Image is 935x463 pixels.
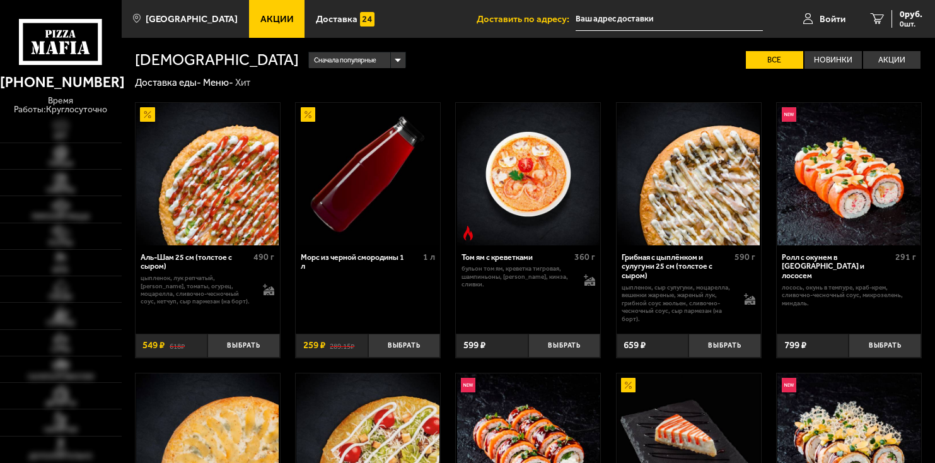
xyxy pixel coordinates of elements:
[462,265,574,288] p: бульон том ям, креветка тигровая, шампиньоны, [PERSON_NAME], кинза, сливки.
[895,252,916,262] span: 291 г
[296,103,440,245] a: АкционныйМорс из черной смородины 1 л
[777,103,921,245] a: НовинкаРолл с окунем в темпуре и лососем
[746,51,803,69] label: Все
[207,334,280,358] button: Выбрать
[777,103,920,245] img: Ролл с окунем в темпуре и лососем
[456,103,600,245] a: Острое блюдоТом ям с креветками
[140,107,154,122] img: Акционный
[461,226,475,240] img: Острое блюдо
[360,12,375,26] img: 15daf4d41897b9f0e9f617042186c801.svg
[260,15,294,24] span: Акции
[528,334,601,358] button: Выбрать
[463,341,485,350] span: 599 ₽
[477,15,576,24] span: Доставить по адресу:
[576,8,763,31] span: Санкт-Петербург, улица Черняховского, 1/63
[782,378,796,392] img: Новинка
[820,15,845,24] span: Войти
[462,253,571,262] div: Том ям с креветками
[146,15,238,24] span: [GEOGRAPHIC_DATA]
[136,103,279,245] img: Аль-Шам 25 см (толстое с сыром)
[849,334,921,358] button: Выбрать
[624,341,646,350] span: 659 ₽
[141,253,250,272] div: Аль-Шам 25 см (толстое с сыром)
[316,15,357,24] span: Доставка
[253,252,274,262] span: 490 г
[141,274,253,305] p: цыпленок, лук репчатый, [PERSON_NAME], томаты, огурец, моцарелла, сливочно-чесночный соус, кетчуп...
[296,103,439,245] img: Морс из черной смородины 1 л
[368,334,441,358] button: Выбрать
[576,8,763,31] input: Ваш адрес доставки
[900,10,922,19] span: 0 руб.
[330,341,354,350] s: 289.15 ₽
[314,51,376,69] span: Сначала популярные
[457,103,600,245] img: Том ям с креветками
[135,52,299,68] h1: [DEMOGRAPHIC_DATA]
[688,334,761,358] button: Выбрать
[423,252,435,262] span: 1 л
[461,378,475,392] img: Новинка
[621,378,636,392] img: Акционный
[735,252,755,262] span: 590 г
[622,284,735,323] p: цыпленок, сыр сулугуни, моцарелла, вешенки жареные, жареный лук, грибной соус Жюльен, сливочно-че...
[782,284,915,307] p: лосось, окунь в темпуре, краб-крем, сливочно-чесночный соус, микрозелень, миндаль.
[574,252,595,262] span: 360 г
[804,51,862,69] label: Новинки
[784,341,806,350] span: 799 ₽
[863,51,920,69] label: Акции
[301,107,315,122] img: Акционный
[900,20,922,28] span: 0 шт.
[203,77,233,88] a: Меню-
[782,253,891,281] div: Ролл с окунем в [GEOGRAPHIC_DATA] и лососем
[136,103,280,245] a: АкционныйАль-Шам 25 см (толстое с сыром)
[135,77,201,88] a: Доставка еды-
[782,107,796,122] img: Новинка
[235,76,250,89] div: Хит
[170,341,185,350] s: 618 ₽
[622,253,731,281] div: Грибная с цыплёнком и сулугуни 25 см (толстое с сыром)
[617,103,760,245] img: Грибная с цыплёнком и сулугуни 25 см (толстое с сыром)
[142,341,165,350] span: 549 ₽
[303,341,325,350] span: 259 ₽
[301,253,419,272] div: Морс из черной смородины 1 л
[617,103,761,245] a: Грибная с цыплёнком и сулугуни 25 см (толстое с сыром)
